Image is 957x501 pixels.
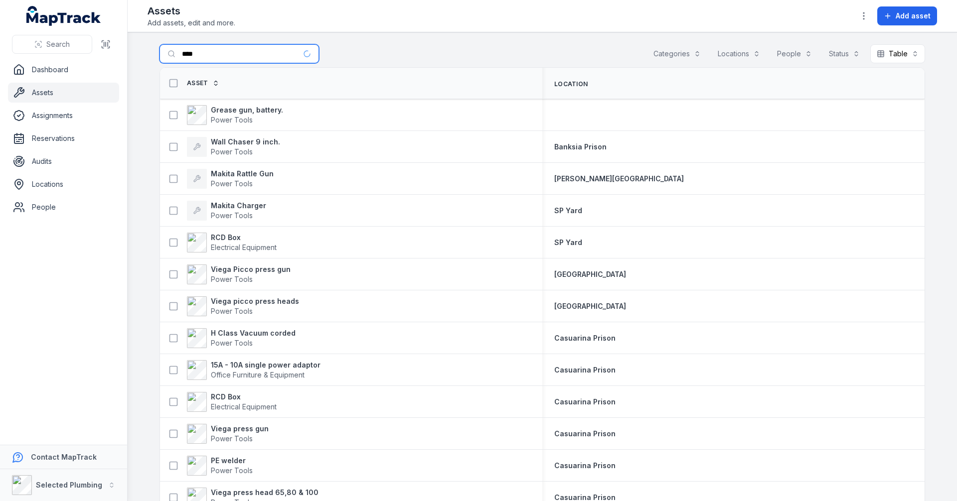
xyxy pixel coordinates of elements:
span: Asset [187,79,208,87]
strong: Viega press head 65,80 & 100 [211,488,319,498]
a: Wall Chaser 9 inch.Power Tools [187,137,280,157]
a: [GEOGRAPHIC_DATA] [554,269,626,279]
a: Assignments [8,106,119,125]
span: Search [46,39,70,49]
a: Banksia Prison [554,142,607,152]
span: Power Tools [211,179,253,188]
a: SP Yard [554,238,582,248]
button: Categories [647,44,707,63]
a: Casuarina Prison [554,333,616,343]
strong: Makita Charger [211,201,266,211]
strong: Grease gun, battery. [211,105,283,115]
a: RCD BoxElectrical Equipment [187,392,277,412]
button: Status [822,44,866,63]
strong: RCD Box [211,233,277,243]
a: MapTrack [26,6,101,26]
span: Add assets, edit and more. [148,18,235,28]
span: Casuarina Prison [554,461,616,470]
span: Power Tools [211,211,253,220]
a: Assets [8,83,119,103]
span: Electrical Equipment [211,243,277,251]
a: H Class Vacuum cordedPower Tools [187,328,296,348]
span: [PERSON_NAME][GEOGRAPHIC_DATA] [554,174,684,183]
strong: H Class Vacuum corded [211,328,296,338]
a: RCD BoxElectrical Equipment [187,233,277,252]
a: Makita Rattle GunPower Tools [187,169,274,189]
span: Casuarina Prison [554,397,616,406]
span: Casuarina Prison [554,429,616,438]
strong: Wall Chaser 9 inch. [211,137,280,147]
a: Grease gun, battery.Power Tools [187,105,283,125]
span: Add asset [896,11,931,21]
span: Office Furniture & Equipment [211,371,305,379]
h2: Assets [148,4,235,18]
span: SP Yard [554,238,582,247]
a: 15A - 10A single power adaptorOffice Furniture & Equipment [187,360,320,380]
strong: Selected Plumbing [36,481,102,489]
strong: 15A - 10A single power adaptor [211,360,320,370]
span: Casuarina Prison [554,366,616,374]
span: Power Tools [211,147,253,156]
strong: Viega press gun [211,424,269,434]
a: Casuarina Prison [554,429,616,439]
span: [GEOGRAPHIC_DATA] [554,302,626,310]
strong: Viega Picco press gun [211,264,291,274]
strong: Contact MapTrack [31,453,97,461]
button: Table [870,44,925,63]
a: [PERSON_NAME][GEOGRAPHIC_DATA] [554,174,684,184]
a: Casuarina Prison [554,365,616,375]
a: People [8,197,119,217]
span: SP Yard [554,206,582,215]
button: Add asset [877,6,937,25]
a: SP Yard [554,206,582,216]
span: Power Tools [211,307,253,315]
span: Location [554,80,588,88]
strong: PE welder [211,456,253,466]
button: People [771,44,818,63]
span: Power Tools [211,339,253,347]
a: Casuarina Prison [554,397,616,407]
a: Audits [8,151,119,171]
a: Viega Picco press gunPower Tools [187,264,291,284]
a: [GEOGRAPHIC_DATA] [554,301,626,311]
span: Casuarina Prison [554,334,616,342]
span: Power Tools [211,116,253,124]
strong: Makita Rattle Gun [211,169,274,179]
a: Makita ChargerPower Tools [187,201,266,221]
a: Asset [187,79,219,87]
a: Dashboard [8,60,119,80]
a: Locations [8,174,119,194]
a: Viega press gunPower Tools [187,424,269,444]
button: Locations [711,44,767,63]
span: Electrical Equipment [211,402,277,411]
span: [GEOGRAPHIC_DATA] [554,270,626,278]
a: Reservations [8,128,119,148]
span: Power Tools [211,466,253,475]
span: Power Tools [211,434,253,443]
button: Search [12,35,92,54]
a: PE welderPower Tools [187,456,253,476]
span: Power Tools [211,275,253,283]
a: Viega picco press headsPower Tools [187,296,299,316]
strong: Viega picco press heads [211,296,299,306]
span: Banksia Prison [554,142,607,151]
strong: RCD Box [211,392,277,402]
a: Casuarina Prison [554,461,616,471]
